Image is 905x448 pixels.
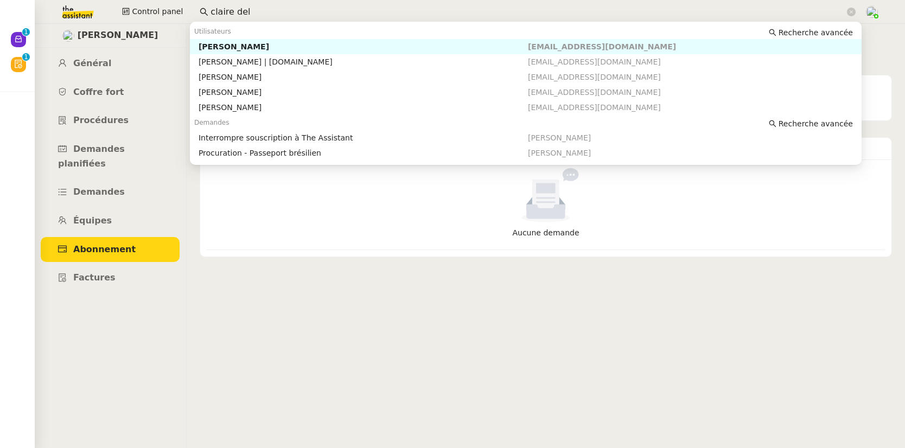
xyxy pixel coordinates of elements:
span: Demandes [194,119,230,126]
div: Procuration - Passeport brésilien [199,148,528,158]
span: Recherche avancée [779,118,853,129]
span: [EMAIL_ADDRESS][DOMAIN_NAME] [528,88,661,97]
a: Demandes [41,180,180,205]
span: Utilisateurs [194,28,231,35]
span: Coffre fort [73,87,124,97]
div: Interrompre souscription à The Assistant [199,133,528,143]
nz-badge-sup: 1 [22,53,30,61]
span: [EMAIL_ADDRESS][DOMAIN_NAME] [528,42,676,51]
a: Demandes planifiées [41,137,180,176]
div: [PERSON_NAME] | [DOMAIN_NAME] [199,57,528,67]
button: Control panel [116,4,189,20]
a: Équipes [41,208,180,234]
span: [PERSON_NAME] [528,133,591,142]
div: [PERSON_NAME] [199,103,528,112]
a: Procédures [41,108,180,133]
span: Procédures [73,115,129,125]
span: [EMAIL_ADDRESS][DOMAIN_NAME] [528,57,661,66]
a: Abonnement [41,237,180,263]
span: [EMAIL_ADDRESS][DOMAIN_NAME] [528,73,661,81]
p: 1 [24,53,28,63]
img: users%2Fqc24biThwZhC2XH4mlK6Ag9B1V12%2Favatar%2F897c408b-51c0-443d-aef9-560489eef3f3 [62,30,74,42]
span: Factures [73,272,116,283]
img: users%2FNTfmycKsCFdqp6LX6USf2FmuPJo2%2Favatar%2Fprofile-pic%20(1).png [866,6,878,18]
span: Recherche avancée [779,27,853,38]
div: [PERSON_NAME] [199,72,528,82]
span: Demandes [73,187,125,197]
p: 1 [24,28,28,38]
span: [EMAIL_ADDRESS][DOMAIN_NAME] [528,103,661,112]
div: [PERSON_NAME] [199,87,528,97]
span: Aucune demande [512,228,579,237]
input: Rechercher [211,5,845,20]
span: Demandes planifiées [58,144,125,169]
a: Coffre fort [41,80,180,105]
span: Control panel [132,5,183,18]
nz-badge-sup: 1 [22,28,30,36]
span: [PERSON_NAME] [528,149,591,157]
div: [PERSON_NAME] [199,42,528,52]
span: [PERSON_NAME] [78,28,158,43]
span: Général [73,58,111,68]
a: Général [41,51,180,76]
span: Équipes [73,215,112,226]
span: Abonnement [73,244,136,254]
